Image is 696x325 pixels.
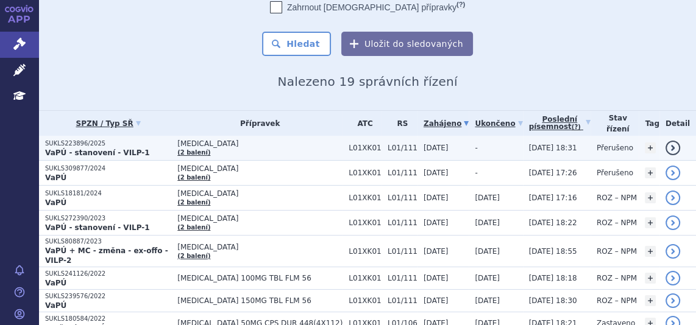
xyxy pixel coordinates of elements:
th: Přípravek [171,111,343,136]
span: ROZ – NPM [597,194,637,202]
abbr: (?) [456,1,465,9]
p: SUKLS272390/2023 [45,214,171,223]
a: + [645,167,656,178]
p: SUKLS80887/2023 [45,237,171,246]
p: SUKLS309877/2024 [45,164,171,173]
span: L01XK01 [349,274,382,282]
span: [DATE] [424,169,449,177]
a: SPZN / Typ SŘ [45,115,171,132]
span: L01XK01 [349,144,382,152]
span: [DATE] 18:31 [529,144,577,152]
span: [DATE] [424,296,449,305]
span: Přerušeno [597,169,633,177]
p: SUKLS241126/2022 [45,270,171,278]
span: - [475,144,477,152]
span: [DATE] [424,274,449,282]
strong: VaPÚ - stanovení - VILP-1 [45,223,150,232]
a: Zahájeno [424,115,469,132]
span: L01XK01 [349,296,382,305]
span: L01XK01 [349,247,382,256]
strong: VaPÚ + MC - změna - ex-offo - VILP-2 [45,246,168,265]
a: + [645,217,656,228]
p: SUKLS180584/2022 [45,315,171,323]
strong: VaPÚ [45,173,66,182]
span: Nalezeno 19 správních řízení [277,74,457,89]
th: Detail [659,111,696,136]
a: + [645,295,656,306]
span: [DATE] 17:26 [529,169,577,177]
a: detail [666,244,680,259]
a: Ukončeno [475,115,522,132]
p: SUKLS18181/2024 [45,189,171,198]
a: detail [666,293,680,308]
span: ROZ – NPM [597,274,637,282]
span: L01/111 [388,296,417,305]
span: ROZ – NPM [597,218,637,227]
span: [DATE] [475,247,500,256]
span: [DATE] [424,194,449,202]
a: detail [666,271,680,285]
button: Hledat [262,32,331,56]
a: detail [666,166,680,180]
span: [DATE] 17:16 [529,194,577,202]
th: Stav řízení [591,111,639,136]
span: [MEDICAL_DATA] 100MG TBL FLM 56 [177,274,343,282]
span: [MEDICAL_DATA] [177,214,343,223]
span: [DATE] [475,274,500,282]
span: [MEDICAL_DATA] [177,189,343,198]
a: detail [666,141,680,155]
th: ATC [343,111,382,136]
span: [DATE] 18:22 [529,218,577,227]
span: [DATE] 18:30 [529,296,577,305]
th: Tag [639,111,659,136]
span: [MEDICAL_DATA] [177,139,343,148]
a: Poslednípísemnost(?) [529,111,591,136]
span: - [475,169,477,177]
span: [DATE] 18:55 [529,247,577,256]
span: [DATE] [475,194,500,202]
a: (2 balení) [177,174,210,181]
span: [DATE] 18:18 [529,274,577,282]
span: [DATE] [475,296,500,305]
span: L01XK01 [349,194,382,202]
span: L01XK01 [349,218,382,227]
strong: VaPÚ [45,301,66,310]
p: SUKLS223896/2025 [45,139,171,148]
span: [DATE] [424,218,449,227]
a: (2 balení) [177,224,210,231]
span: [MEDICAL_DATA] 150MG TBL FLM 56 [177,296,343,305]
span: L01XK01 [349,169,382,177]
strong: VaPÚ [45,279,66,287]
span: L01/111 [388,169,417,177]
span: L01/111 [388,144,417,152]
a: (2 balení) [177,149,210,156]
strong: VaPÚ [45,198,66,207]
span: [DATE] [424,144,449,152]
a: + [645,142,656,153]
a: detail [666,190,680,205]
strong: VaPÚ - stanovení - VILP-1 [45,149,150,157]
span: ROZ – NPM [597,296,637,305]
p: SUKLS239576/2022 [45,292,171,301]
span: ROZ – NPM [597,247,637,256]
span: L01/111 [388,194,417,202]
span: [MEDICAL_DATA] [177,164,343,173]
th: RS [382,111,417,136]
a: + [645,192,656,203]
span: L01/111 [388,247,417,256]
a: (2 balení) [177,253,210,259]
a: detail [666,215,680,230]
span: L01/111 [388,274,417,282]
label: Zahrnout [DEMOGRAPHIC_DATA] přípravky [270,1,465,13]
a: + [645,273,656,284]
span: [DATE] [424,247,449,256]
span: L01/111 [388,218,417,227]
abbr: (?) [572,124,581,131]
span: [DATE] [475,218,500,227]
a: + [645,246,656,257]
span: Přerušeno [597,144,633,152]
a: (2 balení) [177,199,210,206]
span: [MEDICAL_DATA] [177,243,343,251]
button: Uložit do sledovaných [341,32,473,56]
